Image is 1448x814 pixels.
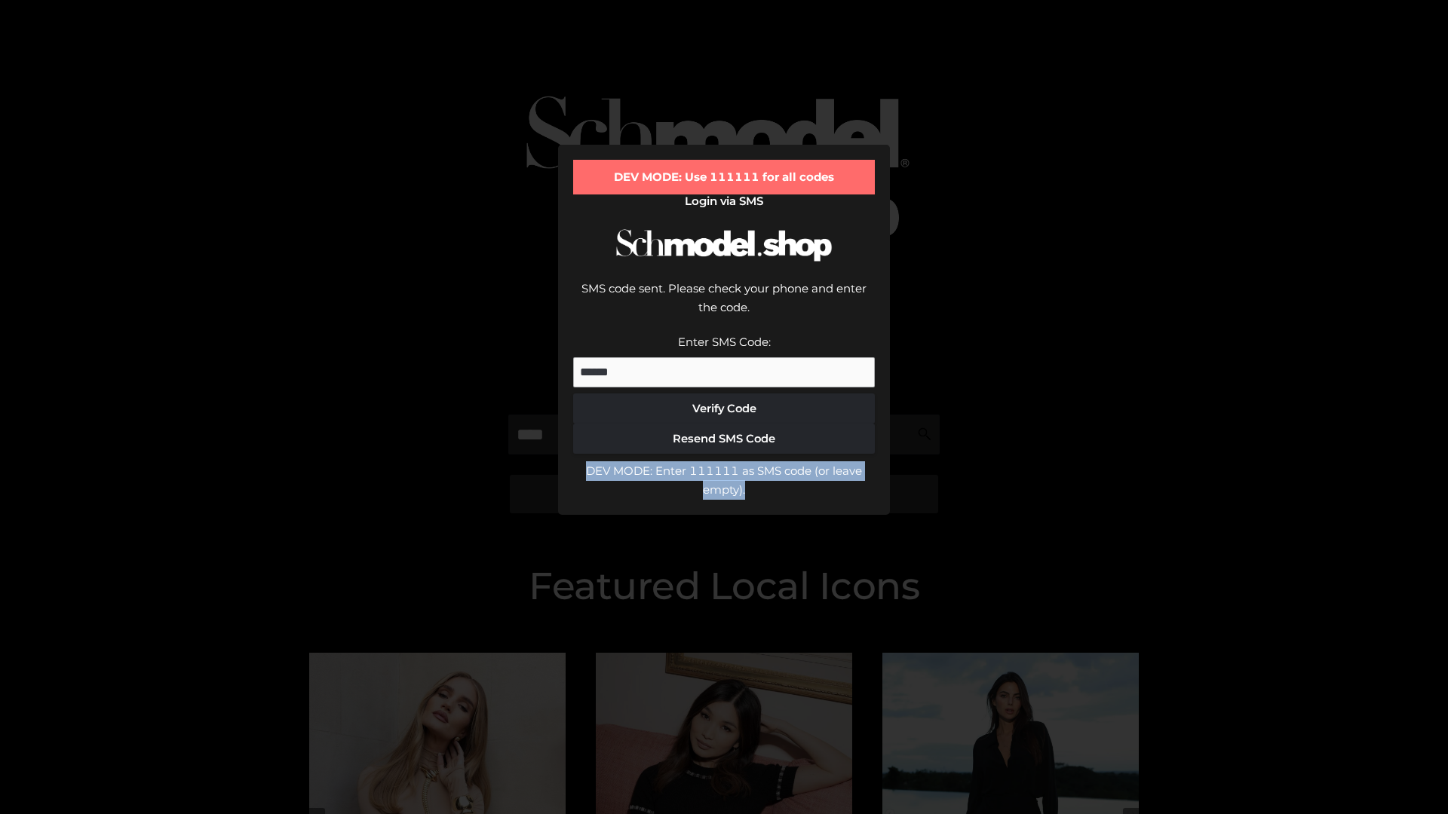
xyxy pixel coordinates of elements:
div: DEV MODE: Use 111111 for all codes [573,160,875,194]
label: Enter SMS Code: [678,335,771,349]
h2: Login via SMS [573,194,875,208]
button: Verify Code [573,393,875,424]
div: DEV MODE: Enter 111111 as SMS code (or leave empty). [573,461,875,500]
button: Resend SMS Code [573,424,875,454]
div: SMS code sent. Please check your phone and enter the code. [573,279,875,332]
img: Schmodel Logo [611,216,837,275]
